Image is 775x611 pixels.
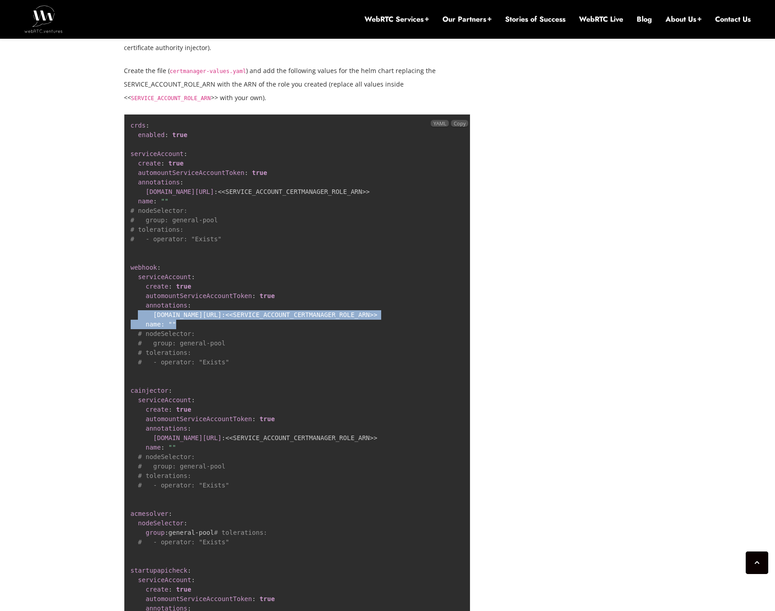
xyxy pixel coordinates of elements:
[176,406,191,413] span: true
[176,586,191,593] span: true
[138,538,229,546] span: # - operator: "Exists"
[176,283,191,290] span: true
[214,188,218,195] span: :
[161,444,164,451] span: :
[252,169,267,176] span: true
[153,311,222,318] span: [DOMAIN_NAME][URL]
[164,529,168,536] span: :
[131,235,222,243] span: # - operator: "Exists"
[138,519,183,527] span: nodeSelector
[666,14,702,24] a: About Us
[124,64,471,105] p: Create the file ( ) and add the following values for the helm chart replacing the SERVICE_ACCOUNT...
[187,302,191,309] span: :
[214,529,267,536] span: # tolerations:
[138,472,191,479] span: # tolerations:
[370,311,374,318] span: >
[138,358,229,366] span: # - operator: "Exists"
[138,330,195,337] span: # nodeSelector:
[138,482,229,489] span: # - operator: "Exists"
[431,120,449,127] span: YAML
[260,595,275,602] span: true
[180,179,183,186] span: :
[161,198,169,205] span: ""
[374,311,377,318] span: >
[146,444,161,451] span: name
[191,576,195,583] span: :
[131,216,218,224] span: # group: general-pool
[24,5,63,32] img: WebRTC.ventures
[131,95,211,101] code: SERVICE_ACCOUNT_ROLE_ARN
[146,529,164,536] span: group
[161,160,164,167] span: :
[131,264,157,271] span: webhook
[370,434,374,441] span: >
[579,14,623,24] a: WebRTC Live
[187,425,191,432] span: :
[169,586,172,593] span: :
[191,273,195,280] span: :
[138,169,244,176] span: automountServiceAccountToken
[146,292,252,299] span: automountServiceAccountToken
[146,302,187,309] span: annotations
[146,188,214,195] span: [DOMAIN_NAME][URL]
[146,595,252,602] span: automountServiceAccountToken
[138,340,225,347] span: # group: general-pool
[169,283,172,290] span: :
[146,406,169,413] span: create
[138,349,191,356] span: # tolerations:
[138,273,191,280] span: serviceAccount
[131,226,184,233] span: # tolerations:
[169,321,176,328] span: ""
[365,14,429,24] a: WebRTC Services
[366,188,369,195] span: >
[451,120,468,127] button: Copy
[146,415,252,423] span: automountServiceAccountToken
[222,434,225,441] span: :
[138,463,225,470] span: # group: general-pool
[146,122,149,129] span: :
[184,150,187,157] span: :
[637,14,652,24] a: Blog
[170,68,246,74] code: certmanager-values.yaml
[715,14,751,24] a: Contact Us
[146,586,169,593] span: create
[442,14,492,24] a: Our Partners
[252,415,255,423] span: :
[187,567,191,574] span: :
[191,396,195,404] span: :
[138,576,191,583] span: serviceAccount
[138,131,164,138] span: enabled
[138,198,153,205] span: name
[244,169,248,176] span: :
[138,396,191,404] span: serviceAccount
[161,321,164,328] span: :
[131,387,169,394] span: cainjector
[131,122,146,129] span: crds
[172,131,187,138] span: true
[222,311,225,318] span: :
[169,444,176,451] span: ""
[153,198,157,205] span: :
[138,453,195,460] span: # nodeSelector:
[454,120,466,127] span: Copy
[169,160,184,167] span: true
[164,131,168,138] span: :
[146,425,187,432] span: annotations
[252,595,255,602] span: :
[153,434,222,441] span: [DOMAIN_NAME][URL]
[146,283,169,290] span: create
[169,387,172,394] span: :
[260,292,275,299] span: true
[157,264,161,271] span: :
[146,321,161,328] span: name
[169,406,172,413] span: :
[138,179,180,186] span: annotations
[252,292,255,299] span: :
[374,434,377,441] span: >
[131,567,187,574] span: startupapicheck
[184,519,187,527] span: :
[505,14,565,24] a: Stories of Success
[362,188,366,195] span: >
[138,160,161,167] span: create
[260,415,275,423] span: true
